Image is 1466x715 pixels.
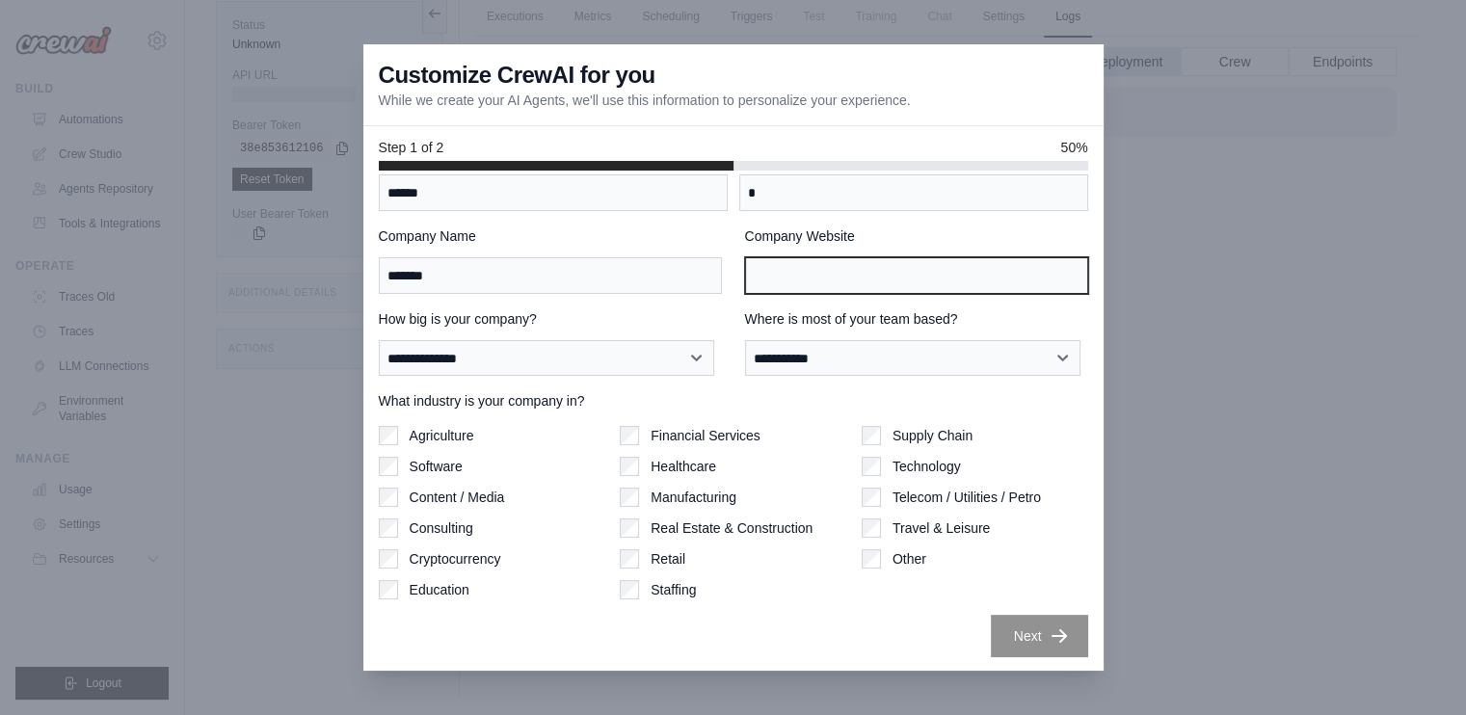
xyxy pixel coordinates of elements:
label: Staffing [651,580,696,599]
label: Supply Chain [893,426,973,445]
label: Manufacturing [651,488,736,507]
label: What industry is your company in? [379,391,1088,410]
label: Consulting [410,518,473,538]
button: Next [991,615,1088,657]
label: Agriculture [410,426,474,445]
label: Company Website [745,226,1088,246]
p: While we create your AI Agents, we'll use this information to personalize your experience. [379,91,911,110]
label: Travel & Leisure [893,518,990,538]
label: Healthcare [651,457,716,476]
label: Financial Services [651,426,760,445]
label: How big is your company? [379,309,722,329]
label: Company Name [379,226,722,246]
span: Step 1 of 2 [379,138,444,157]
label: Content / Media [410,488,505,507]
label: Real Estate & Construction [651,518,813,538]
label: Where is most of your team based? [745,309,1088,329]
label: Technology [893,457,961,476]
label: Other [893,549,926,569]
label: Software [410,457,463,476]
span: 50% [1060,138,1087,157]
label: Retail [651,549,685,569]
label: Education [410,580,469,599]
h3: Customize CrewAI for you [379,60,655,91]
label: Cryptocurrency [410,549,501,569]
label: Telecom / Utilities / Petro [893,488,1041,507]
iframe: Chat Widget [1370,622,1466,715]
